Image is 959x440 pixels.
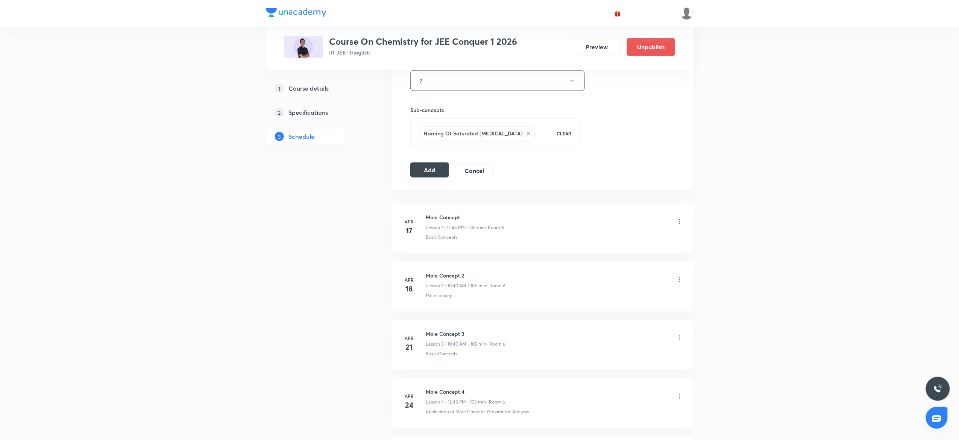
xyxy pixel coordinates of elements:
h6: Sub-concepts [410,106,580,114]
h3: Course On Chemistry for JEE Conquer 1 2026 [329,36,517,47]
p: 1 [275,84,284,93]
p: Lesson 4 • 12:45 PM • 105 min [426,399,486,406]
p: Mole concept [426,292,454,299]
button: Preview [573,38,621,56]
h4: 24 [402,400,417,411]
img: Company Logo [266,8,326,17]
p: 2 [275,108,284,117]
img: 640657A4-C14D-4C51-878F-64672293ACF6_plus.png [284,36,323,58]
img: ttu [933,384,942,393]
h4: 21 [402,341,417,353]
h4: 17 [402,225,417,236]
p: Basic Concepts [426,234,457,241]
a: 1Course details [266,81,368,96]
h6: Mole Concept [426,213,504,221]
p: Application of Mole Concept: Gravimetric Analysis [426,409,529,416]
h6: Mole Concept 2 [426,272,505,279]
p: IIT JEE • Hinglish [329,49,517,56]
h6: Apr [402,276,417,283]
h6: Mole Concept 4 [426,388,505,396]
p: Lesson 2 • 10:40 AM • 105 min [426,282,486,289]
p: CLEAR [557,130,572,137]
p: • Room 6 [486,282,505,289]
button: Unpublish [627,38,675,56]
h6: Apr [402,393,417,400]
p: • Room 6 [485,224,504,231]
img: avatar [614,10,621,17]
h5: Schedule [288,132,314,141]
h6: Apr [402,335,417,341]
button: 7 [410,70,585,91]
p: Basic Concepts [426,350,457,357]
a: Company Logo [266,8,326,19]
p: 3 [275,132,284,141]
h5: Specifications [288,108,328,117]
h4: 18 [402,283,417,294]
p: • Room 6 [486,399,505,406]
img: Shivank [680,7,693,20]
h5: Course details [288,84,329,93]
p: • Room 6 [486,341,505,347]
h6: Apr [402,218,417,225]
p: Lesson 1 • 12:45 PM • 105 min [426,224,485,231]
h6: Naming Of Saturated [MEDICAL_DATA] [423,129,523,137]
p: Lesson 3 • 10:40 AM • 105 min [426,341,486,347]
button: Cancel [455,163,494,178]
button: avatar [612,8,624,20]
a: 2Specifications [266,105,368,120]
button: Add [410,162,449,178]
h6: Mole Concept 3 [426,330,505,338]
